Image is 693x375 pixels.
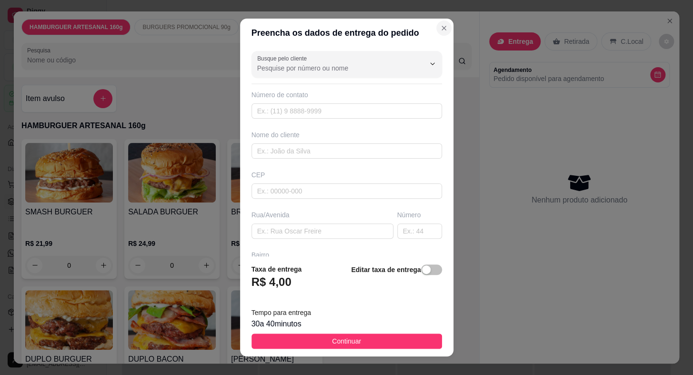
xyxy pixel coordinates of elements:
strong: Taxa de entrega [251,265,302,273]
button: Show suggestions [425,56,440,71]
input: Ex.: 00000-000 [251,183,442,199]
button: Continuar [251,334,442,349]
div: 30 a 40 minutos [251,318,442,330]
input: Ex.: (11) 9 8888-9999 [251,103,442,119]
div: Número de contato [251,90,442,100]
strong: Editar taxa de entrega [351,266,421,274]
div: CEP [251,170,442,180]
div: Número [397,210,442,220]
input: Ex.: Rua Oscar Freire [251,223,393,239]
input: Ex.: 44 [397,223,442,239]
div: Nome do cliente [251,130,442,140]
button: Close [436,20,452,36]
h3: R$ 4,00 [251,274,291,290]
label: Busque pelo cliente [257,54,310,62]
span: Continuar [332,336,361,346]
input: Ex.: João da Silva [251,143,442,159]
div: Bairro [251,250,442,260]
span: Tempo para entrega [251,309,311,316]
input: Busque pelo cliente [257,63,410,73]
header: Preencha os dados de entrega do pedido [240,19,453,47]
div: Rua/Avenida [251,210,393,220]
